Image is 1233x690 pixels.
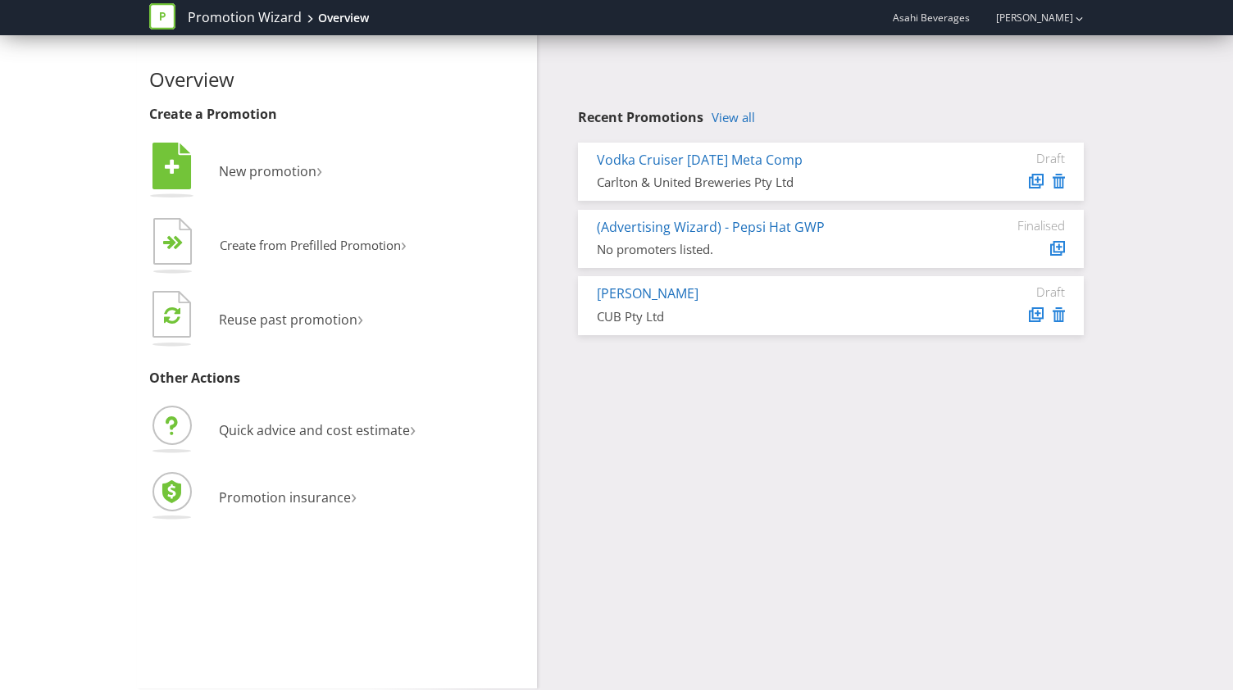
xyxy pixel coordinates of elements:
span: Recent Promotions [578,108,703,126]
div: Draft [967,284,1065,299]
a: (Advertising Wizard) - Pepsi Hat GWP [597,218,825,236]
a: Quick advice and cost estimate› [149,421,416,439]
a: [PERSON_NAME] [980,11,1073,25]
tspan:  [164,306,180,325]
h3: Create a Promotion [149,107,525,122]
span: › [351,482,357,509]
div: No promoters listed. [597,241,942,258]
span: › [316,156,322,183]
div: Draft [967,151,1065,166]
span: Quick advice and cost estimate [219,421,410,439]
a: View all [712,111,755,125]
h2: Overview [149,69,525,90]
a: [PERSON_NAME] [597,284,698,302]
span: Asahi Beverages [893,11,970,25]
span: › [357,304,363,331]
button: Create from Prefilled Promotion› [149,214,407,279]
tspan:  [165,158,180,176]
div: Carlton & United Breweries Pty Ltd [597,174,942,191]
span: New promotion [219,162,316,180]
div: Overview [318,10,369,26]
span: › [410,415,416,442]
a: Vodka Cruiser [DATE] Meta Comp [597,151,803,169]
div: CUB Pty Ltd [597,308,942,325]
h3: Other Actions [149,371,525,386]
a: Promotion insurance› [149,488,357,506]
div: Finalised [967,218,1065,233]
span: › [401,231,407,256]
span: Create from Prefilled Promotion [220,237,401,253]
tspan:  [173,235,184,251]
span: Promotion insurance [219,488,351,506]
a: Promotion Wizard [188,8,302,27]
span: Reuse past promotion [219,311,357,329]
